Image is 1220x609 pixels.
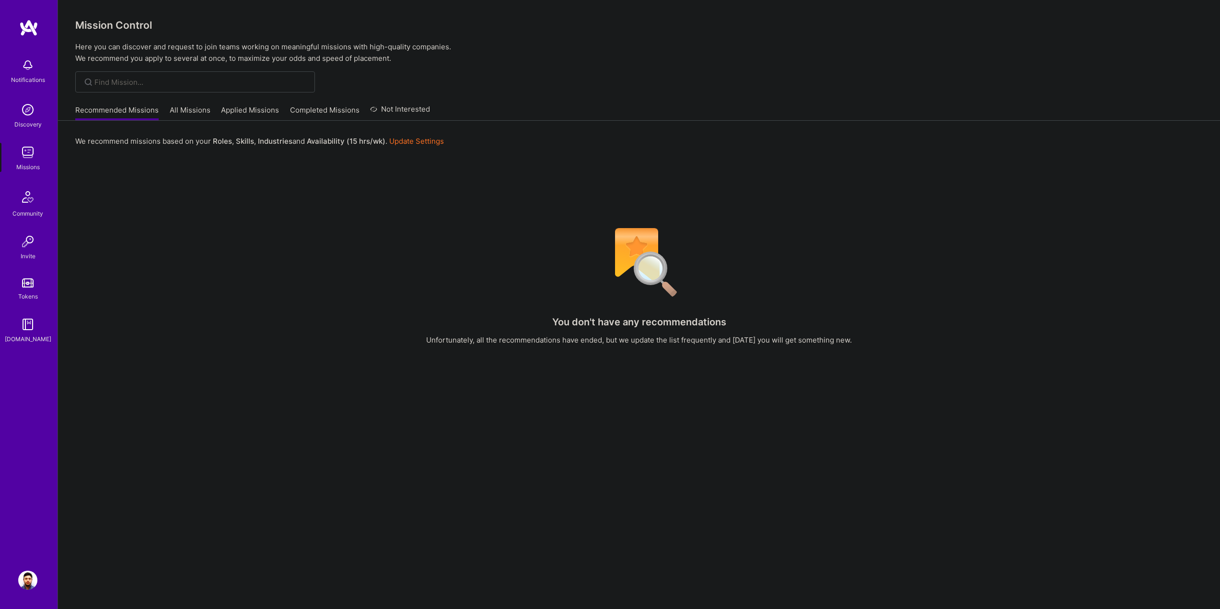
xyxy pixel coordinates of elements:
[370,103,430,121] a: Not Interested
[170,105,210,121] a: All Missions
[75,19,1203,31] h3: Mission Control
[14,119,42,129] div: Discovery
[21,251,35,261] div: Invite
[290,105,360,121] a: Completed Missions
[258,137,292,146] b: Industries
[18,143,37,162] img: teamwork
[598,222,680,303] img: No Results
[221,105,279,121] a: Applied Missions
[18,315,37,334] img: guide book
[16,185,39,208] img: Community
[389,137,444,146] a: Update Settings
[236,137,254,146] b: Skills
[75,105,159,121] a: Recommended Missions
[19,19,38,36] img: logo
[22,278,34,287] img: tokens
[5,334,51,344] div: [DOMAIN_NAME]
[94,77,308,87] input: Find Mission...
[12,208,43,218] div: Community
[16,571,40,590] a: User Avatar
[83,77,94,88] i: icon SearchGrey
[552,316,726,328] h4: You don't have any recommendations
[307,137,385,146] b: Availability (15 hrs/wk)
[426,335,852,345] div: Unfortunately, all the recommendations have ended, but we update the list frequently and [DATE] y...
[75,41,1203,64] p: Here you can discover and request to join teams working on meaningful missions with high-quality ...
[18,291,38,301] div: Tokens
[18,100,37,119] img: discovery
[18,56,37,75] img: bell
[18,232,37,251] img: Invite
[16,162,40,172] div: Missions
[75,136,444,146] p: We recommend missions based on your , , and .
[18,571,37,590] img: User Avatar
[11,75,45,85] div: Notifications
[213,137,232,146] b: Roles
